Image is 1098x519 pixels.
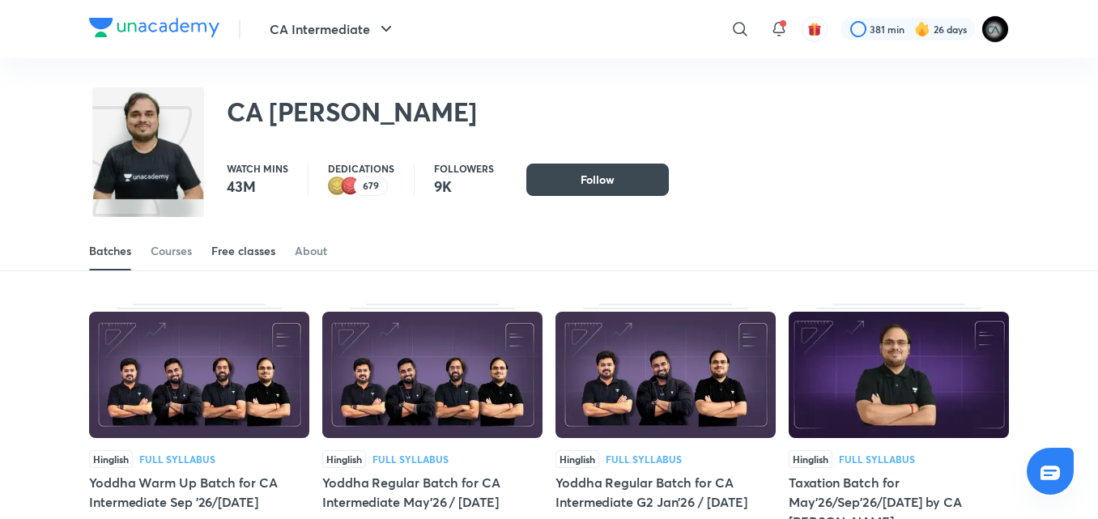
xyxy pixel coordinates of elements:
img: class [92,91,204,200]
div: Yoddha Regular Batch for CA Intermediate May'26 / [DATE] [322,473,543,512]
button: Follow [526,164,669,196]
img: avatar [807,22,822,36]
a: Company Logo [89,18,219,41]
p: 9K [434,177,494,196]
div: Full Syllabus [606,454,682,464]
a: Courses [151,232,192,270]
h2: CA [PERSON_NAME] [227,96,477,128]
div: Courses [151,243,192,259]
p: 43M [227,177,288,196]
button: CA Intermediate [260,13,406,45]
div: Full Syllabus [139,454,215,464]
img: Company Logo [89,18,219,37]
div: About [295,243,327,259]
img: poojita Agrawal [981,15,1009,43]
img: Thumbnail [89,312,309,438]
p: Dedications [328,164,394,173]
span: Hinglish [555,450,599,468]
button: avatar [802,16,828,42]
p: Watch mins [227,164,288,173]
div: Batches [89,243,131,259]
div: Free classes [211,243,275,259]
p: 679 [363,181,379,192]
div: Yoddha Warm Up Batch for CA Intermediate Sep '26/[DATE] [89,473,309,512]
span: Hinglish [322,450,366,468]
img: streak [914,21,930,37]
a: About [295,232,327,270]
div: Full Syllabus [372,454,449,464]
img: Thumbnail [789,312,1009,438]
span: Hinglish [89,450,133,468]
img: Thumbnail [555,312,776,438]
a: Batches [89,232,131,270]
img: educator badge2 [328,177,347,196]
a: Free classes [211,232,275,270]
img: educator badge1 [341,177,360,196]
div: Full Syllabus [839,454,915,464]
img: Thumbnail [322,312,543,438]
span: Hinglish [789,450,832,468]
div: Yoddha Regular Batch for CA Intermediate G2 Jan'26 / [DATE] [555,473,776,512]
p: Followers [434,164,494,173]
span: Follow [581,172,615,188]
